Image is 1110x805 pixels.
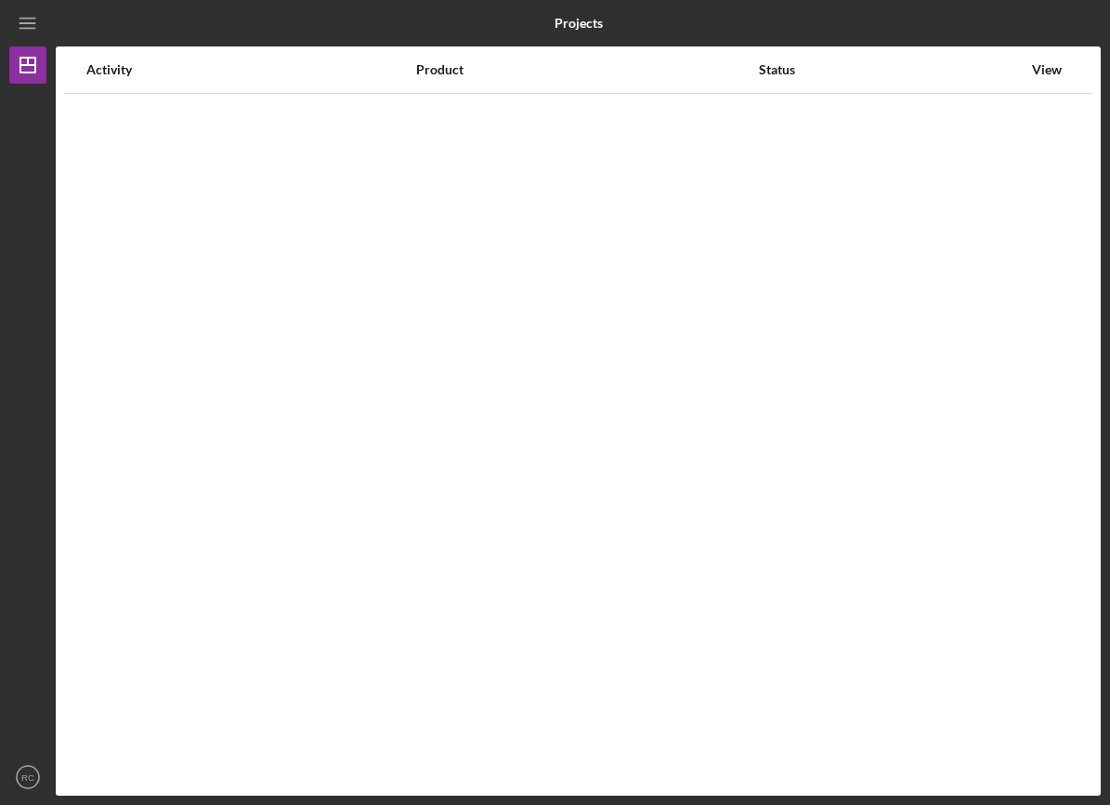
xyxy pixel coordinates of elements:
[9,759,46,796] button: RC
[759,62,1022,77] div: Status
[555,16,603,31] b: Projects
[416,62,757,77] div: Product
[1024,62,1070,77] div: View
[21,772,34,783] text: RC
[86,62,414,77] div: Activity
